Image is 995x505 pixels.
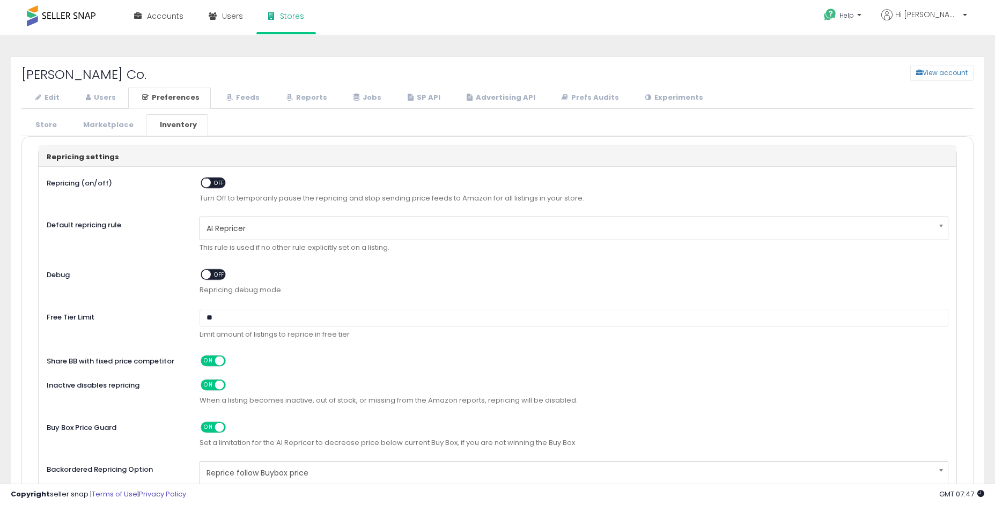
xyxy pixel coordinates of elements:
[280,11,304,21] span: Stores
[895,9,960,20] span: Hi [PERSON_NAME]
[631,87,714,109] a: Experiments
[21,87,71,109] a: Edit
[453,87,547,109] a: Advertising API
[147,11,183,21] span: Accounts
[839,11,854,20] span: Help
[11,489,186,500] div: seller snap | |
[69,114,145,136] a: Marketplace
[910,65,974,81] button: View account
[11,489,50,499] strong: Copyright
[202,357,215,366] span: ON
[21,114,68,136] a: Store
[212,87,271,109] a: Feeds
[211,178,228,187] span: OFF
[222,11,243,21] span: Users
[39,461,191,475] label: Backordered Repricing Option
[224,422,241,432] span: OFF
[200,438,948,448] span: Set a limitation for the AI Repricer to decrease price below current Buy Box, if you are not winn...
[200,285,948,295] span: Repricing debug mode.
[207,219,927,237] span: AI Repricer
[128,87,211,109] a: Preferences
[39,377,191,391] label: Inactive disables repricing
[39,309,191,323] label: Free Tier Limit
[207,464,927,482] span: Reprice follow Buybox price
[224,357,241,366] span: OFF
[39,419,191,433] label: Buy Box Price Guard
[200,194,948,204] span: Turn Off to temporarily pause the repricing and stop sending price feeds to Amazon for all listin...
[939,489,984,499] span: 2025-09-18 07:47 GMT
[211,270,228,279] span: OFF
[202,381,215,390] span: ON
[548,87,630,109] a: Prefs Audits
[200,243,948,253] p: This rule is used if no other rule explicitly set on a listing.
[72,87,127,109] a: Users
[881,9,967,33] a: Hi [PERSON_NAME]
[39,353,191,367] label: Share BB with fixed price competitor
[340,87,393,109] a: Jobs
[39,266,191,280] label: Debug
[200,330,948,340] p: Limit amount of listings to reprice in free tier
[224,381,241,390] span: OFF
[902,65,918,81] a: View account
[146,114,208,136] a: Inventory
[823,8,837,21] i: Get Help
[394,87,452,109] a: SP API
[39,175,191,189] label: Repricing (on/off)
[13,68,417,81] h2: [PERSON_NAME] Co.
[92,489,137,499] a: Terms of Use
[272,87,338,109] a: Reports
[139,489,186,499] a: Privacy Policy
[200,396,948,406] span: When a listing becomes inactive, out of stock, or missing from the Amazon reports, repricing will...
[47,153,948,161] h3: Repricing settings
[39,217,191,231] label: Default repricing rule
[202,422,215,432] span: ON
